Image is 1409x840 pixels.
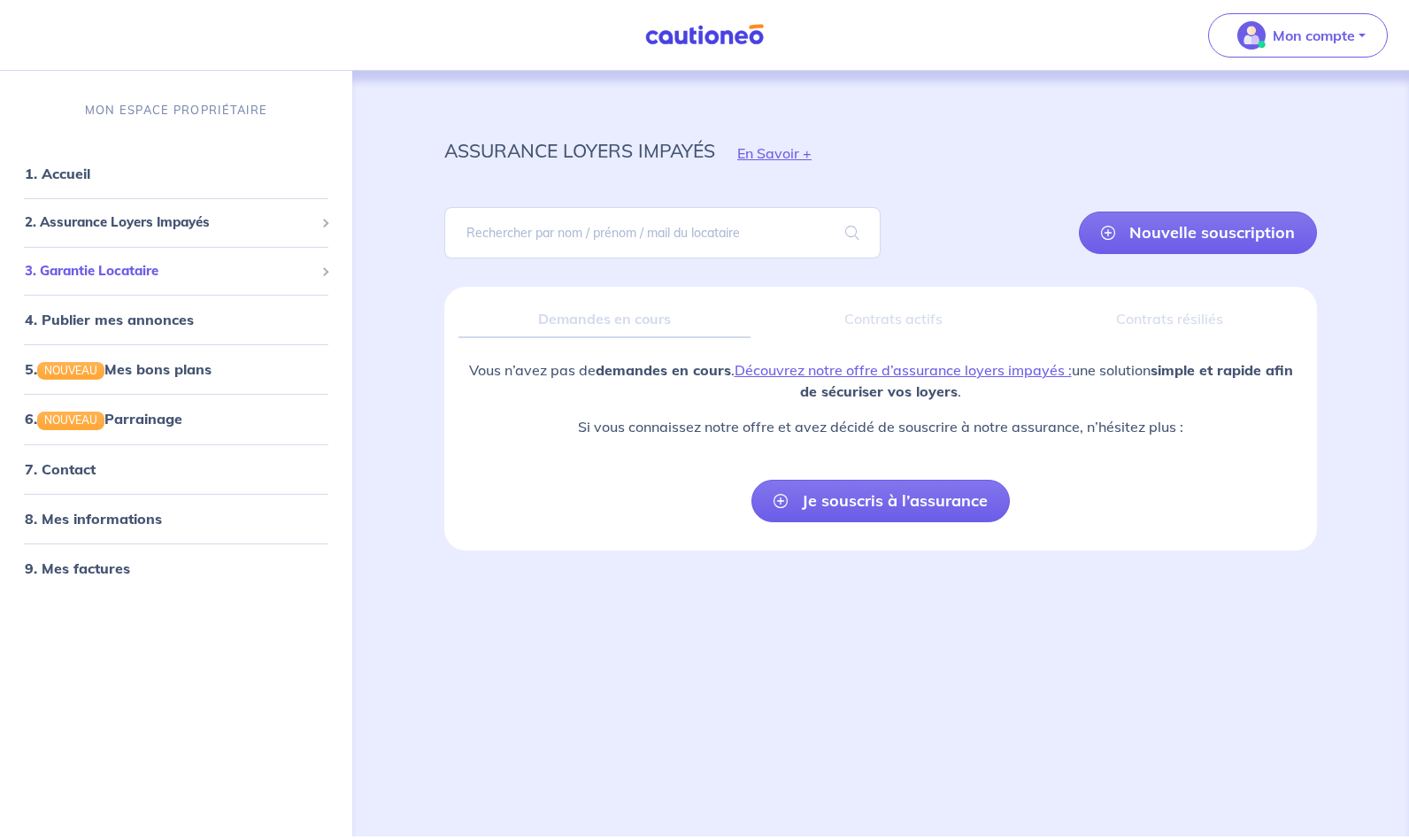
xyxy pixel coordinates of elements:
a: 1. Accueil [25,165,90,182]
a: 7. Contact [25,459,96,477]
button: illu_account_valid_menu.svgMon compte [1208,13,1388,58]
p: MON ESPACE PROPRIÉTAIRE [85,102,267,119]
span: search [824,208,881,258]
a: 8. Mes informations [25,509,162,527]
a: 5.NOUVEAUMes bons plans [25,360,212,378]
div: 6.NOUVEAUParrainage [7,401,345,436]
p: Si vous connaissez notre offre et avez décidé de souscrire à notre assurance, n’hésitez plus : [458,416,1303,437]
input: Rechercher par nom / prénom / mail du locataire [444,207,881,258]
span: 3. Garantie Locataire [25,261,314,281]
img: illu_account_valid_menu.svg [1237,21,1266,50]
a: Nouvelle souscription [1079,212,1317,254]
strong: demandes en cours [596,361,731,379]
div: 8. Mes informations [7,500,345,536]
p: Mon compte [1273,25,1355,46]
img: Cautioneo [638,24,771,46]
a: 6.NOUVEAUParrainage [25,410,182,428]
a: 4. Publier mes annonces [25,311,194,328]
div: 7. Contact [7,451,345,486]
div: 5.NOUVEAUMes bons plans [7,351,345,387]
a: 9. Mes factures [25,559,130,576]
p: Vous n’avez pas de . une solution . [458,359,1303,402]
a: Découvrez notre offre d’assurance loyers impayés : [735,361,1072,379]
p: assurance loyers impayés [444,135,715,166]
button: En Savoir + [715,127,834,179]
div: 3. Garantie Locataire [7,254,345,289]
div: 1. Accueil [7,156,345,191]
span: 2. Assurance Loyers Impayés [25,212,314,233]
div: 9. Mes factures [7,550,345,585]
a: Je souscris à l’assurance [751,480,1010,522]
div: 4. Publier mes annonces [7,302,345,337]
div: 2. Assurance Loyers Impayés [7,205,345,240]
